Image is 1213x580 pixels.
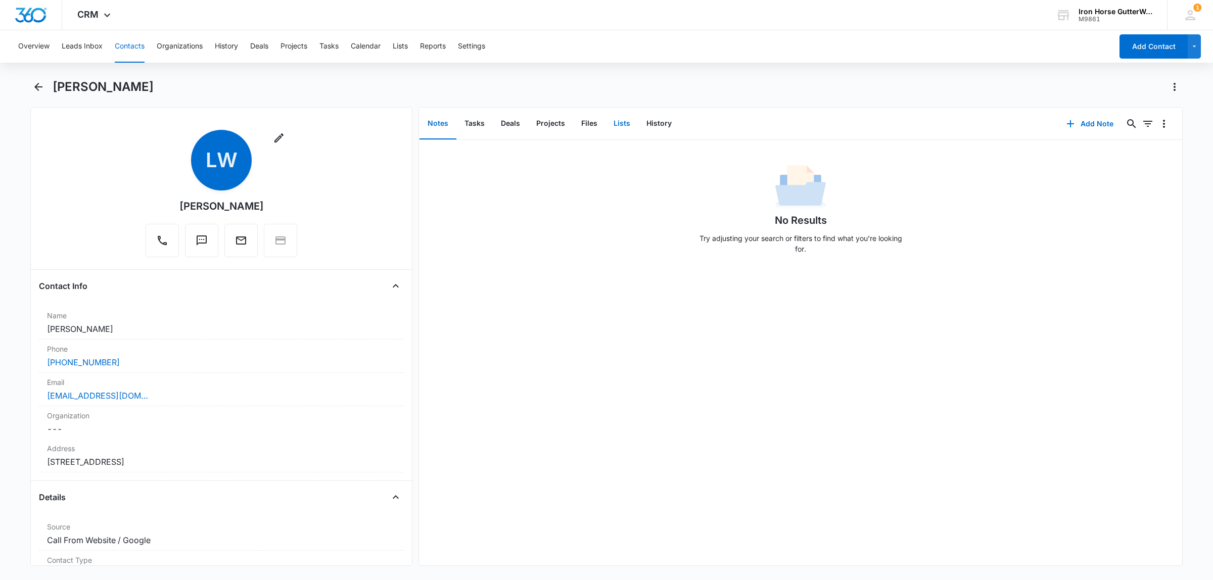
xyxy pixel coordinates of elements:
[250,30,268,63] button: Deals
[47,423,396,435] dd: ---
[179,199,264,214] div: [PERSON_NAME]
[39,373,404,406] div: Email[EMAIL_ADDRESS][DOMAIN_NAME]
[224,224,258,257] button: Email
[146,239,179,248] a: Call
[1156,116,1172,132] button: Overflow Menu
[775,162,826,213] img: No Data
[388,278,404,294] button: Close
[573,108,605,139] button: Files
[157,30,203,63] button: Organizations
[638,108,680,139] button: History
[528,108,573,139] button: Projects
[224,239,258,248] a: Email
[47,555,396,565] label: Contact Type
[62,30,103,63] button: Leads Inbox
[146,224,179,257] button: Call
[47,456,396,468] dd: [STREET_ADDRESS]
[388,489,404,505] button: Close
[393,30,408,63] button: Lists
[185,224,218,257] button: Text
[30,79,46,95] button: Back
[39,406,404,439] div: Organization---
[1079,16,1152,23] div: account id
[1079,8,1152,16] div: account name
[1193,4,1201,12] div: notifications count
[47,377,396,388] label: Email
[351,30,381,63] button: Calendar
[39,306,404,340] div: Name[PERSON_NAME]
[1056,112,1124,136] button: Add Note
[1124,116,1140,132] button: Search...
[775,213,827,228] h1: No Results
[1193,4,1201,12] span: 1
[456,108,493,139] button: Tasks
[39,439,404,472] div: Address[STREET_ADDRESS]
[115,30,145,63] button: Contacts
[47,310,396,321] label: Name
[47,443,396,454] label: Address
[47,410,396,421] label: Organization
[53,79,154,94] h1: [PERSON_NAME]
[47,356,120,368] a: [PHONE_NUMBER]
[420,30,446,63] button: Reports
[1119,34,1188,59] button: Add Contact
[215,30,238,63] button: History
[39,280,87,292] h4: Contact Info
[47,534,396,546] dd: Call From Website / Google
[47,323,396,335] dd: [PERSON_NAME]
[47,390,148,402] a: [EMAIL_ADDRESS][DOMAIN_NAME]
[39,517,404,551] div: SourceCall From Website / Google
[605,108,638,139] button: Lists
[281,30,307,63] button: Projects
[419,108,456,139] button: Notes
[1167,79,1183,95] button: Actions
[18,30,50,63] button: Overview
[1140,116,1156,132] button: Filters
[191,130,252,190] span: LW
[185,239,218,248] a: Text
[493,108,528,139] button: Deals
[77,9,99,20] span: CRM
[319,30,339,63] button: Tasks
[47,344,396,354] label: Phone
[39,340,404,373] div: Phone[PHONE_NUMBER]
[47,521,396,532] label: Source
[458,30,485,63] button: Settings
[39,491,66,503] h4: Details
[694,233,907,254] p: Try adjusting your search or filters to find what you’re looking for.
